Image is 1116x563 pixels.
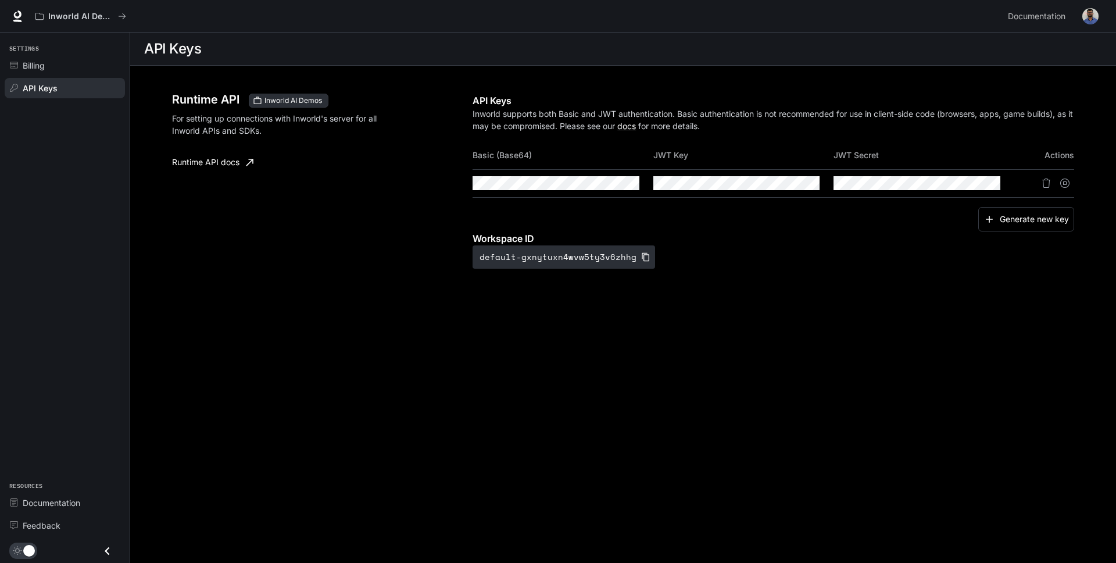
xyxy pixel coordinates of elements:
span: Documentation [23,497,80,509]
th: JWT Key [653,141,834,169]
button: User avatar [1079,5,1102,28]
p: Inworld supports both Basic and JWT authentication. Basic authentication is not recommended for u... [473,108,1074,132]
div: These keys will apply to your current workspace only [249,94,328,108]
a: API Keys [5,78,125,98]
img: User avatar [1082,8,1099,24]
p: Inworld AI Demos [48,12,113,22]
a: Documentation [1003,5,1074,28]
a: Feedback [5,515,125,536]
th: Actions [1014,141,1074,169]
p: For setting up connections with Inworld's server for all Inworld APIs and SDKs. [172,112,391,137]
p: Workspace ID [473,231,1074,245]
h1: API Keys [144,37,201,60]
button: All workspaces [30,5,131,28]
button: default-gxnytuxn4wvw5ty3v6zhhg [473,245,655,269]
a: Billing [5,55,125,76]
th: Basic (Base64) [473,141,653,169]
a: Runtime API docs [167,151,258,174]
span: Inworld AI Demos [260,95,327,106]
button: Close drawer [94,539,120,563]
h3: Runtime API [172,94,239,105]
th: JWT Secret [834,141,1014,169]
button: Delete API key [1037,174,1056,193]
p: API Keys [473,94,1074,108]
span: Billing [23,59,45,72]
span: API Keys [23,82,58,94]
span: Dark mode toggle [23,544,35,557]
a: docs [617,121,636,131]
a: Documentation [5,493,125,513]
span: Feedback [23,519,60,532]
span: Documentation [1008,9,1065,24]
button: Generate new key [978,207,1074,232]
button: Suspend API key [1056,174,1074,193]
